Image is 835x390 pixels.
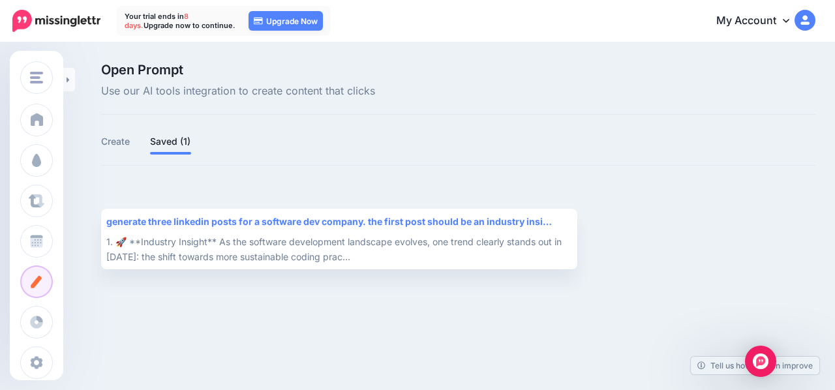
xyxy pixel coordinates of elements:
[703,5,815,37] a: My Account
[150,134,191,149] a: Saved (1)
[101,134,130,149] a: Create
[101,63,375,76] span: Open Prompt
[249,11,323,31] a: Upgrade Now
[12,10,100,32] img: Missinglettr
[691,357,819,374] a: Tell us how we can improve
[106,214,569,229] div: generate three linkedin posts for a software dev company. the first post should be an industry insi…
[106,234,569,264] div: 1. 🚀 **Industry Insight** As the software development landscape evolves, one trend clearly stands...
[125,12,235,30] p: Your trial ends in Upgrade now to continue.
[101,83,375,100] span: Use our AI tools integration to create content that clicks
[745,346,776,377] div: Open Intercom Messenger
[125,12,189,30] span: 8 days.
[30,72,43,83] img: menu.png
